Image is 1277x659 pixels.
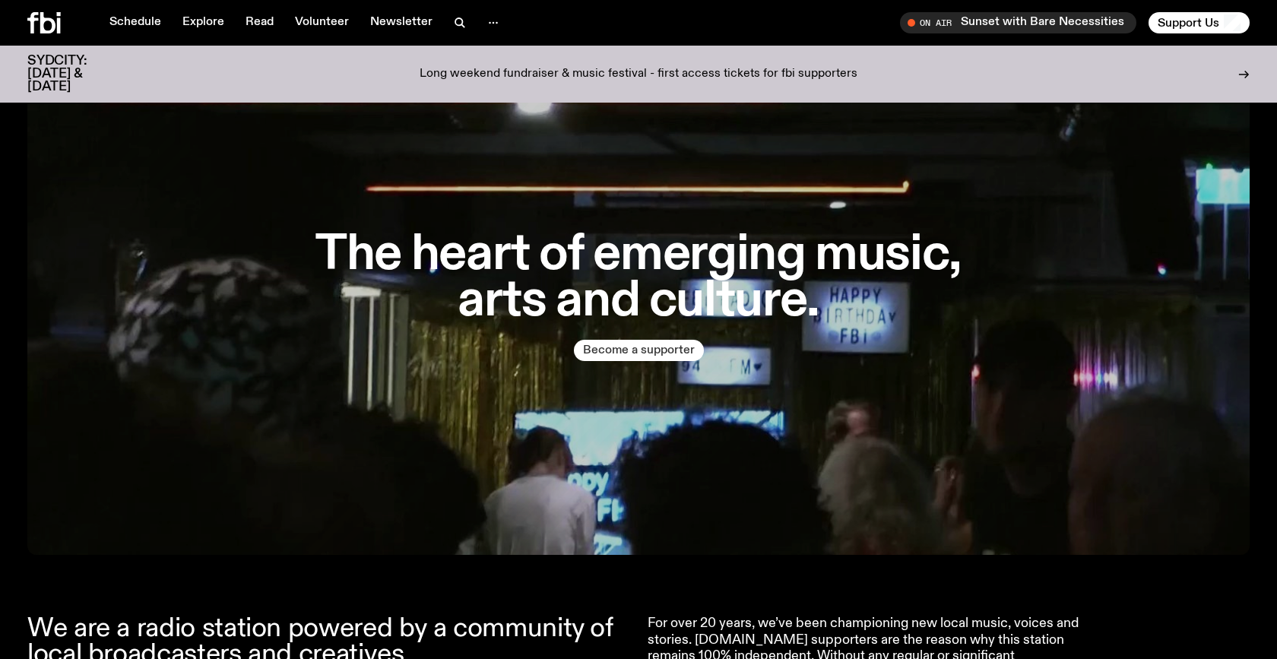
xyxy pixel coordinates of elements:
h3: SYDCITY: [DATE] & [DATE] [27,55,125,93]
a: Newsletter [361,12,442,33]
button: On AirSunset with Bare Necessities [900,12,1136,33]
a: Schedule [100,12,170,33]
h1: The heart of emerging music, arts and culture. [298,232,979,325]
a: Explore [173,12,233,33]
button: Support Us [1149,12,1250,33]
p: Long weekend fundraiser & music festival - first access tickets for fbi supporters [420,68,857,81]
a: Read [236,12,283,33]
button: Become a supporter [574,340,704,361]
a: Volunteer [286,12,358,33]
span: Support Us [1158,16,1219,30]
